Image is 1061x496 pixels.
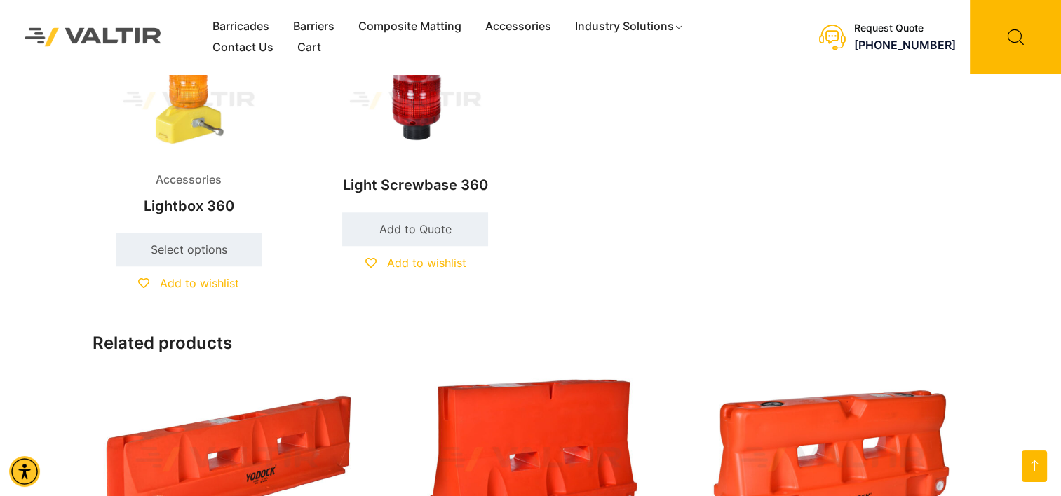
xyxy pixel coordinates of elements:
a: Add to wishlist [138,276,239,290]
a: Industry Solutions [563,16,696,37]
img: Valtir Rentals [11,13,176,60]
a: Cart [285,37,333,58]
a: call (888) 496-3625 [854,38,956,52]
span: Add to wishlist [160,276,239,290]
a: Add to cart: “Light Screwbase 360” [342,212,488,246]
div: Request Quote [854,22,956,34]
a: Accessories [473,16,563,37]
h2: Lightbox 360 [93,191,286,221]
h2: Light Screwbase 360 [319,170,513,200]
a: AccessoriesLightbox 360 [93,43,286,221]
a: Light Screwbase 360 [319,43,513,201]
span: Add to wishlist [386,256,466,270]
a: Barriers [281,16,346,37]
img: Accessories [93,43,286,158]
a: Composite Matting [346,16,473,37]
a: Barricades [201,16,281,37]
h2: Related products [93,333,969,354]
a: Add to wishlist [365,256,466,270]
img: Light Screwbase 360 [319,43,513,158]
a: Contact Us [201,37,285,58]
span: Accessories [145,170,232,191]
a: Open this option [1022,450,1047,482]
a: Select options for “Lightbox 360” [116,233,262,266]
div: Accessibility Menu [9,456,40,487]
